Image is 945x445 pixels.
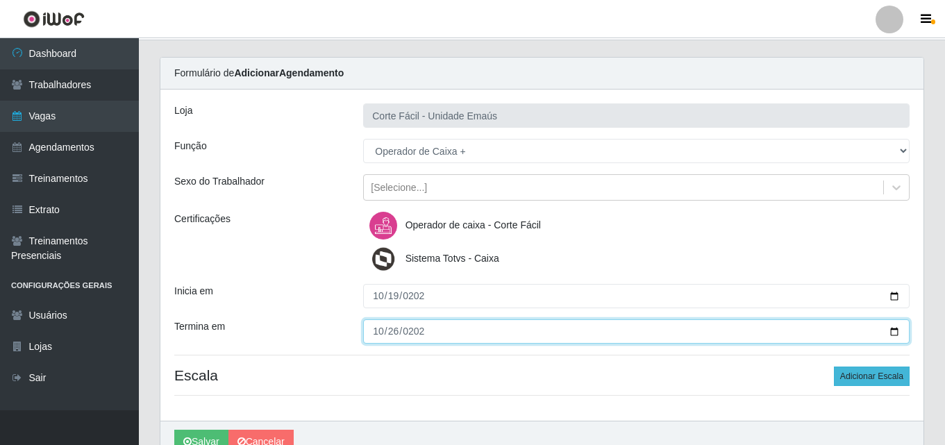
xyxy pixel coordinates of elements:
img: Operador de caixa - Corte Fácil [369,212,403,240]
strong: Adicionar Agendamento [234,67,344,78]
h4: Escala [174,367,910,384]
label: Sexo do Trabalhador [174,174,265,189]
label: Loja [174,103,192,118]
img: Sistema Totvs - Caixa [369,245,403,273]
span: Sistema Totvs - Caixa [405,253,499,264]
span: Operador de caixa - Corte Fácil [405,219,541,230]
label: Termina em [174,319,225,334]
div: Formulário de [160,58,923,90]
label: Certificações [174,212,231,226]
div: [Selecione...] [371,180,427,195]
input: 00/00/0000 [363,284,910,308]
input: 00/00/0000 [363,319,910,344]
button: Adicionar Escala [834,367,910,386]
img: CoreUI Logo [23,10,85,28]
label: Função [174,139,207,153]
label: Inicia em [174,284,213,299]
